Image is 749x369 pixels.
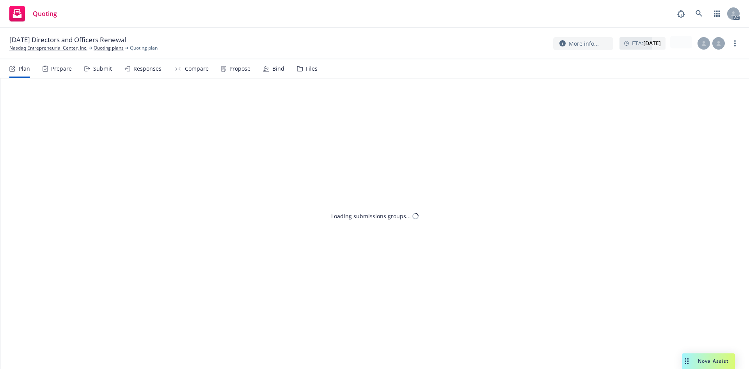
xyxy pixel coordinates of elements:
[553,37,613,50] button: More info...
[94,45,124,52] a: Quoting plans
[331,212,411,220] div: Loading submissions groups...
[682,353,692,369] div: Drag to move
[709,6,725,21] a: Switch app
[632,39,661,47] span: ETA :
[229,66,250,72] div: Propose
[272,66,284,72] div: Bind
[306,66,318,72] div: Files
[19,66,30,72] div: Plan
[569,39,599,48] span: More info...
[93,66,112,72] div: Submit
[133,66,162,72] div: Responses
[6,3,60,25] a: Quoting
[682,353,735,369] button: Nova Assist
[673,6,689,21] a: Report a Bug
[643,39,661,47] strong: [DATE]
[130,45,158,52] span: Quoting plan
[730,39,740,48] a: more
[9,35,126,45] span: [DATE] Directors and Officers Renewal
[698,358,729,364] span: Nova Assist
[691,6,707,21] a: Search
[51,66,72,72] div: Prepare
[9,45,87,52] a: Nasdaq Entrepreneurial Center, Inc.
[185,66,209,72] div: Compare
[33,11,57,17] span: Quoting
